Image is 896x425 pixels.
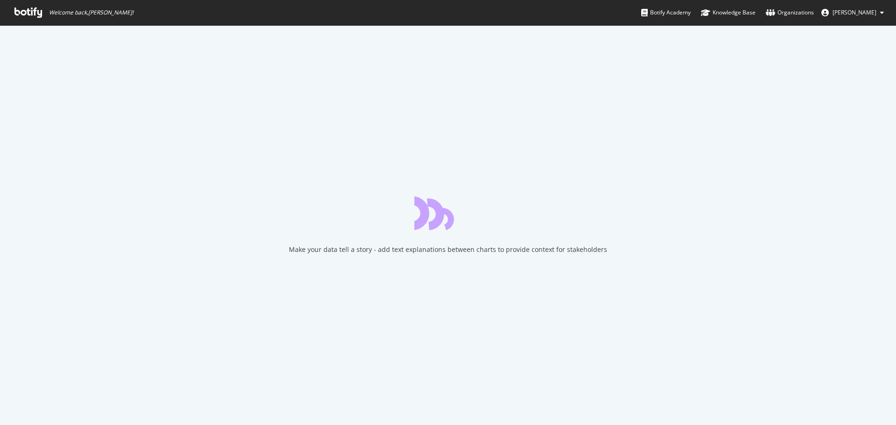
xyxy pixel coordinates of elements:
[766,8,814,17] div: Organizations
[414,196,482,230] div: animation
[701,8,756,17] div: Knowledge Base
[833,8,876,16] span: Antonin Anger
[814,5,891,20] button: [PERSON_NAME]
[289,245,607,254] div: Make your data tell a story - add text explanations between charts to provide context for stakeho...
[49,9,133,16] span: Welcome back, [PERSON_NAME] !
[641,8,691,17] div: Botify Academy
